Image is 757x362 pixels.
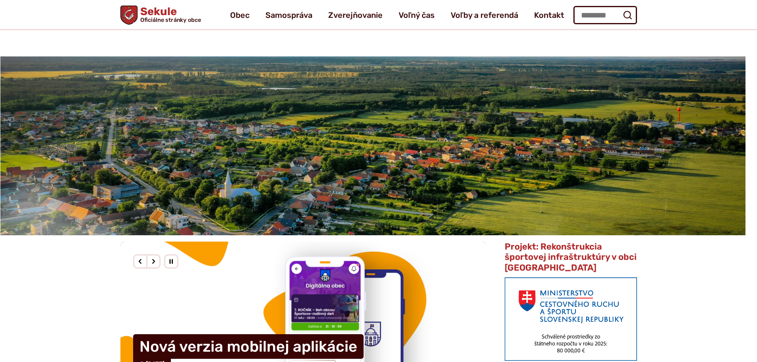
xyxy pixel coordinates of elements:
[451,4,518,26] a: Voľby a referendá
[120,6,201,25] a: Logo Sekule, prejsť na domovskú stránku.
[505,277,637,361] img: min-cras.png
[328,4,383,26] a: Zverejňovanie
[137,6,201,23] h1: Sekule
[146,254,161,269] div: Nasledujúci slajd
[120,6,137,25] img: Prejsť na domovskú stránku
[133,334,364,359] h4: Nová verzia mobilnej aplikácie
[534,4,564,26] a: Kontakt
[140,17,201,23] span: Oficiálne stránky obce
[133,254,147,269] div: Predošlý slajd
[230,4,250,26] a: Obec
[265,4,312,26] a: Samospráva
[505,241,637,273] span: Projekt: Rekonštrukcia športovej infraštruktúry v obci [GEOGRAPHIC_DATA]
[399,4,435,26] a: Voľný čas
[164,254,178,269] div: Pozastaviť pohyb slajdera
